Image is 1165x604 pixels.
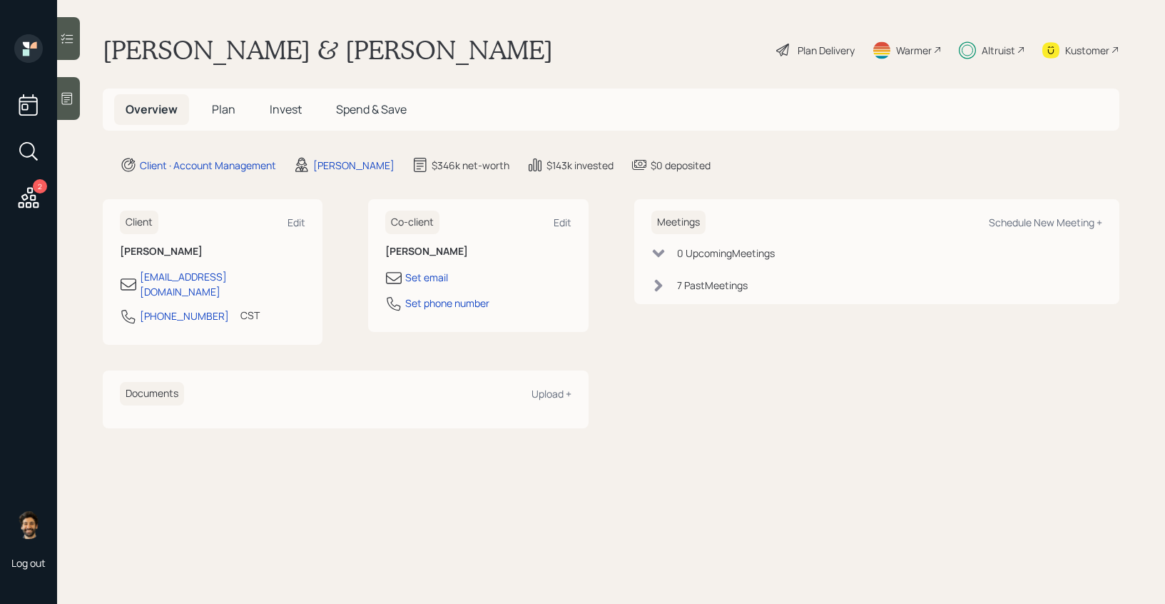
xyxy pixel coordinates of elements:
[313,158,395,173] div: [PERSON_NAME]
[798,43,855,58] div: Plan Delivery
[336,101,407,117] span: Spend & Save
[385,211,439,234] h6: Co-client
[120,382,184,406] h6: Documents
[677,246,775,261] div: 0 Upcoming Meeting s
[288,216,305,229] div: Edit
[1065,43,1109,58] div: Kustomer
[126,101,178,117] span: Overview
[432,158,509,173] div: $346k net-worth
[11,556,46,570] div: Log out
[140,308,229,323] div: [PHONE_NUMBER]
[554,216,571,229] div: Edit
[405,270,448,285] div: Set email
[140,269,305,299] div: [EMAIL_ADDRESS][DOMAIN_NAME]
[120,211,158,234] h6: Client
[896,43,932,58] div: Warmer
[103,34,553,66] h1: [PERSON_NAME] & [PERSON_NAME]
[546,158,614,173] div: $143k invested
[270,101,302,117] span: Invest
[405,296,489,311] div: Set phone number
[385,246,571,258] h6: [PERSON_NAME]
[14,510,43,539] img: eric-schwartz-headshot.png
[33,179,47,193] div: 2
[140,158,276,173] div: Client · Account Management
[982,43,1015,58] div: Altruist
[120,246,305,258] h6: [PERSON_NAME]
[651,211,706,234] h6: Meetings
[240,308,260,323] div: CST
[531,387,571,401] div: Upload +
[651,158,711,173] div: $0 deposited
[989,216,1102,229] div: Schedule New Meeting +
[677,278,748,293] div: 7 Past Meeting s
[212,101,235,117] span: Plan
